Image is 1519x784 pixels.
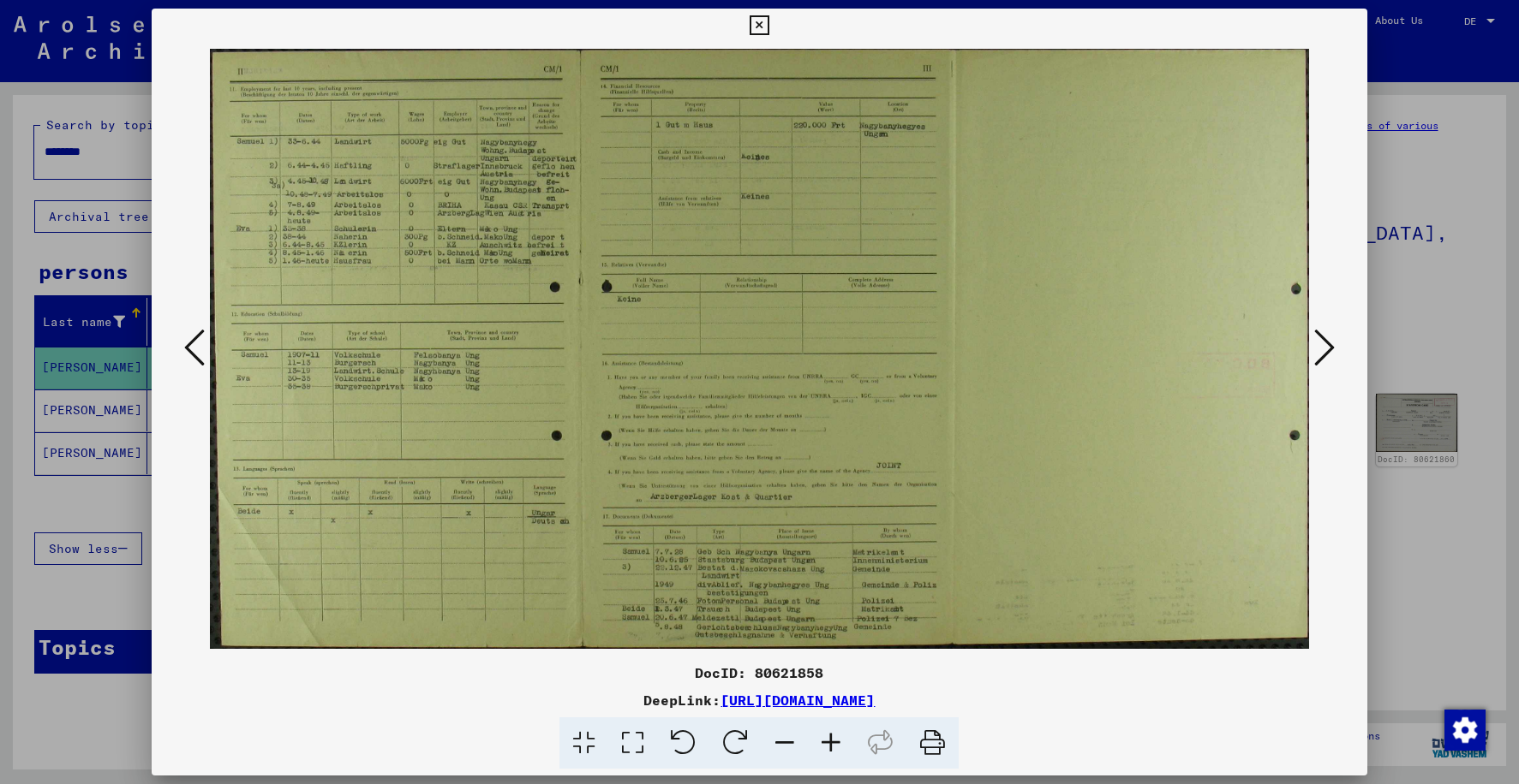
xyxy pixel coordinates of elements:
img: Change consent [1444,710,1486,751]
font: DocID: 80621858 [695,664,823,681]
a: [URL][DOMAIN_NAME] [721,692,875,709]
font: DeepLink: [643,692,721,709]
img: 002.jpg [210,43,1308,656]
